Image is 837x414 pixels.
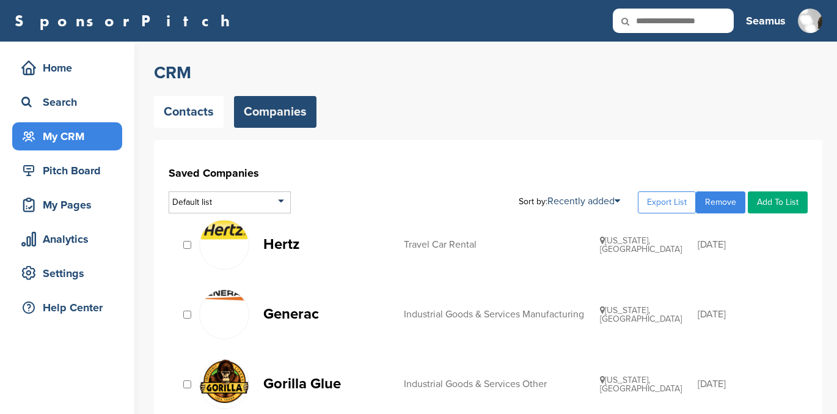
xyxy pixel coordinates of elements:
[199,359,795,409] a: Gorilla logo 2x Gorilla Glue Industrial Goods & Services Other [US_STATE], [GEOGRAPHIC_DATA] [DATE]
[18,228,122,250] div: Analytics
[746,12,786,29] h3: Seamus
[169,162,808,184] h1: Saved Companies
[18,262,122,284] div: Settings
[200,360,249,403] img: Gorilla logo 2x
[263,306,392,322] p: Generac
[404,309,600,319] div: Industrial Goods & Services Manufacturing
[746,7,786,34] a: Seamus
[519,196,620,206] div: Sort by:
[547,195,620,207] a: Recently added
[15,13,238,29] a: SponsorPitch
[600,236,698,254] div: [US_STATE], [GEOGRAPHIC_DATA]
[12,157,122,185] a: Pitch Board
[18,194,122,216] div: My Pages
[748,191,808,213] a: Add To List
[169,191,291,213] div: Default list
[12,122,122,150] a: My CRM
[12,294,122,322] a: Help Center
[698,240,795,250] div: [DATE]
[18,91,122,113] div: Search
[200,290,249,301] img: Generac power systems logo
[199,220,795,270] a: Data Hertz Travel Car Rental [US_STATE], [GEOGRAPHIC_DATA] [DATE]
[404,240,600,250] div: Travel Car Rental
[154,96,224,128] a: Contacts
[600,306,698,323] div: [US_STATE], [GEOGRAPHIC_DATA]
[12,259,122,287] a: Settings
[12,191,122,219] a: My Pages
[698,309,795,319] div: [DATE]
[698,379,795,389] div: [DATE]
[12,88,122,116] a: Search
[154,62,822,84] h2: CRM
[199,289,795,339] a: Generac power systems logo Generac Industrial Goods & Services Manufacturing [US_STATE], [GEOGRAP...
[234,96,316,128] a: Companies
[263,237,392,252] p: Hertz
[18,57,122,79] div: Home
[12,54,122,82] a: Home
[12,225,122,253] a: Analytics
[638,191,696,213] a: Export List
[18,125,122,147] div: My CRM
[18,297,122,319] div: Help Center
[18,160,122,182] div: Pitch Board
[404,379,600,389] div: Industrial Goods & Services Other
[696,191,745,213] a: Remove
[200,220,249,240] img: Data
[263,376,392,391] p: Gorilla Glue
[600,375,698,393] div: [US_STATE], [GEOGRAPHIC_DATA]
